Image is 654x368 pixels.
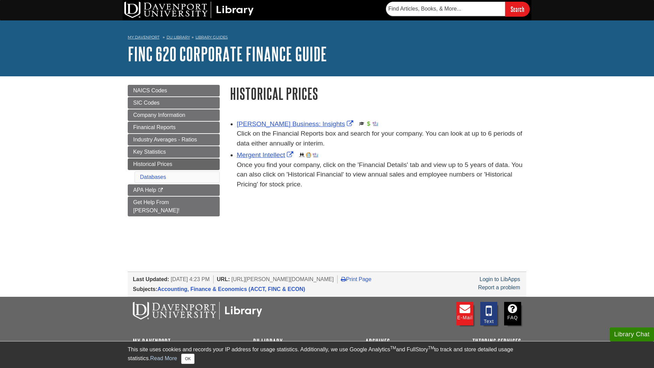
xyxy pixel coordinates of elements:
span: Key Statistics [133,149,166,155]
input: Find Articles, Books, & More... [386,2,505,16]
nav: breadcrumb [128,33,526,44]
span: [DATE] 4:23 PM [171,276,209,282]
a: FINC 620 Corporate Finance Guide [128,43,327,64]
a: Link opens in new window [237,151,295,158]
div: Click on the Financial Reports box and search for your company. You can look at up to 6 periods o... [237,129,526,149]
a: DU Library [167,35,190,40]
i: This link opens in a new window [158,188,163,193]
a: Company Information [128,109,220,121]
button: Close [181,354,194,364]
a: Archives [365,338,390,346]
span: Subjects: [133,286,157,292]
a: Print Page [341,276,372,282]
a: DU Library [253,338,283,346]
span: NAICS Codes [133,88,167,93]
a: Databases [140,174,166,180]
a: Accounting, Finance & Economics (ACCT, FINC & ECON) [157,286,305,292]
a: My Davenport [133,338,171,346]
span: Finanical Reports [133,124,176,130]
div: This site uses cookies and records your IP address for usage statistics. Additionally, we use Goo... [128,346,526,364]
a: Login to LibApps [480,276,520,282]
span: URL: [217,276,230,282]
i: Print Page [341,276,346,282]
a: Get Help From [PERSON_NAME]! [128,197,220,216]
img: DU Libraries [133,302,262,320]
a: Tutoring Services [472,338,521,346]
span: Company Information [133,112,185,118]
a: FAQ [504,302,521,325]
span: Industry Averages - Ratios [133,137,197,142]
a: Report a problem [478,285,520,290]
span: [URL][PERSON_NAME][DOMAIN_NAME] [231,276,334,282]
a: NAICS Codes [128,85,220,96]
img: Financial Report [366,121,371,126]
a: APA Help [128,184,220,196]
button: Library Chat [610,327,654,341]
span: SIC Codes [133,100,159,106]
a: E-mail [456,302,473,325]
a: Link opens in new window [237,120,355,127]
div: Once you find your company, click on the 'Financial Details' tab and view up to 5 years of data. ... [237,160,526,189]
span: Get Help From [PERSON_NAME]! [133,199,180,213]
img: Industry Report [313,152,318,158]
a: Text [480,302,497,325]
div: Guide Page Menu [128,85,220,216]
img: Scholarly or Peer Reviewed [359,121,364,126]
span: APA Help [133,187,156,193]
a: Read More [150,355,177,361]
a: Industry Averages - Ratios [128,134,220,145]
span: Historical Prices [133,161,172,167]
img: Industry Report [373,121,378,126]
h1: Historical Prices [230,85,526,102]
a: My Davenport [128,34,159,40]
input: Search [505,2,530,16]
img: DU Library [124,2,254,18]
form: Searches DU Library's articles, books, and more [386,2,530,16]
sup: TM [390,346,396,350]
a: SIC Codes [128,97,220,109]
a: Key Statistics [128,146,220,158]
span: Last Updated: [133,276,169,282]
img: Company Information [306,152,311,158]
a: Library Guides [196,35,228,40]
sup: TM [428,346,434,350]
a: Finanical Reports [128,122,220,133]
a: Historical Prices [128,158,220,170]
img: Demographics [299,152,305,158]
